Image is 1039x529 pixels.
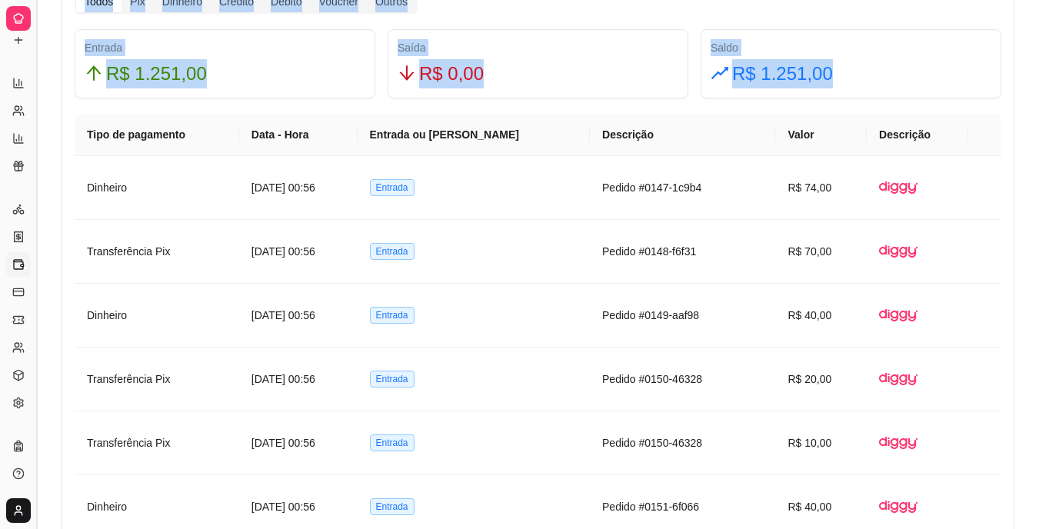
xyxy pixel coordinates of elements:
[87,498,227,515] article: Dinheiro
[85,64,103,82] span: arrow-up
[775,114,867,156] th: Valor
[398,64,416,82] span: arrow-down
[788,371,854,388] article: R$ 20,00
[590,348,775,411] td: Pedido #0150-46328
[590,156,775,220] td: Pedido #0147-1c9b4
[711,39,991,56] div: Saldo
[419,59,484,88] span: R$ 0,00
[251,498,345,515] article: [DATE] 00:56
[370,179,415,196] span: Entrada
[867,114,968,156] th: Descrição
[370,243,415,260] span: Entrada
[879,487,917,526] img: diggy
[398,39,678,56] div: Saída
[370,498,415,515] span: Entrada
[251,243,345,260] article: [DATE] 00:56
[370,307,415,324] span: Entrada
[87,179,227,196] article: Dinheiro
[75,114,239,156] th: Tipo de pagamento
[590,114,775,156] th: Descrição
[879,360,917,398] img: diggy
[251,434,345,451] article: [DATE] 00:56
[590,220,775,284] td: Pedido #0148-f6f31
[732,59,833,88] span: R$ 1.251,00
[788,243,854,260] article: R$ 70,00
[590,284,775,348] td: Pedido #0149-aaf98
[87,307,227,324] article: Dinheiro
[106,59,207,88] span: R$ 1.251,00
[239,114,358,156] th: Data - Hora
[87,243,227,260] article: Transferência Pix
[879,296,917,334] img: diggy
[251,179,345,196] article: [DATE] 00:56
[788,179,854,196] article: R$ 74,00
[85,39,365,56] div: Entrada
[788,434,854,451] article: R$ 10,00
[590,411,775,475] td: Pedido #0150-46328
[370,434,415,451] span: Entrada
[711,64,729,82] span: rise
[879,424,917,462] img: diggy
[879,168,917,207] img: diggy
[251,307,345,324] article: [DATE] 00:56
[879,232,917,271] img: diggy
[788,307,854,324] article: R$ 40,00
[87,371,227,388] article: Transferência Pix
[251,371,345,388] article: [DATE] 00:56
[788,498,854,515] article: R$ 40,00
[358,114,591,156] th: Entrada ou [PERSON_NAME]
[87,434,227,451] article: Transferência Pix
[370,371,415,388] span: Entrada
